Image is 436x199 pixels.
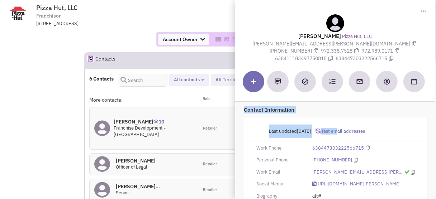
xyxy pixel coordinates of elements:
a: Pizza Hut, LLC [342,33,372,40]
span: All contacts [174,77,200,83]
a: [PERSON_NAME][EMAIL_ADDRESS][PERSON_NAME][DOMAIN_NAME] [312,169,403,176]
span: Retailer [203,126,217,131]
img: Subscribe to a cadence [329,78,336,85]
img: Add a Task [302,78,308,85]
span: Pizza Hut, LLC [36,4,77,12]
span: 972.338.7528 [321,48,361,54]
img: Add a note [275,78,281,85]
h4: [PERSON_NAME] [114,118,194,125]
button: All contacts [172,76,207,84]
span: Retailer [203,161,217,167]
h2: Contacts [95,53,115,68]
div: Last updated [252,125,316,138]
span: Senior [116,190,129,196]
span: 972.989.0171 [361,48,401,54]
div: Work Email [252,169,308,176]
img: icon-UserInteraction.png [153,120,158,123]
a: 638447303222566715 [312,145,364,152]
div: Personal Phone [252,157,308,164]
span: [PERSON_NAME][EMAIL_ADDRESS][PERSON_NAME][DOMAIN_NAME] [252,40,418,47]
button: All Territories [213,76,251,84]
span: [DATE] [297,128,311,134]
img: Please add to your accounts [232,37,238,42]
span: 638411183497750815 [275,55,336,62]
div: Work Phone [252,145,308,152]
img: Create a deal [383,78,390,85]
span: Retailer [203,187,217,193]
span: Franchisor [36,12,61,20]
span: All Territories [215,77,244,83]
div: [STREET_ADDRESS] [36,20,223,27]
div: Social Media [252,181,308,188]
a: [URL][DOMAIN_NAME][PERSON_NAME] [312,181,401,188]
img: Send an email [356,78,363,85]
img: teammate.png [326,14,344,32]
a: [PHONE_NUMBER] [312,157,352,164]
input: Search [119,74,167,87]
h4: [PERSON_NAME]... [116,183,160,190]
span: alt# [312,193,321,199]
lable: [PERSON_NAME] [299,33,341,39]
span: Franchise Development - [GEOGRAPHIC_DATA] [114,125,166,138]
p: Contact Information [244,106,427,113]
img: Schedule a Meeting [411,79,417,84]
img: Please add to your accounts [224,37,229,42]
span: Account Owner [158,34,209,45]
span: 10 [153,113,164,125]
div: Role [198,96,253,103]
div: More contacts: [89,96,198,103]
span: Test email addresses [321,128,365,134]
h4: [PERSON_NAME] [116,157,156,164]
span: [PHONE_NUMBER] [270,48,321,54]
span: 638447303222566715 [336,55,395,62]
span: Officer of Legal [116,164,147,170]
h4: 6 Contacts [89,76,114,82]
